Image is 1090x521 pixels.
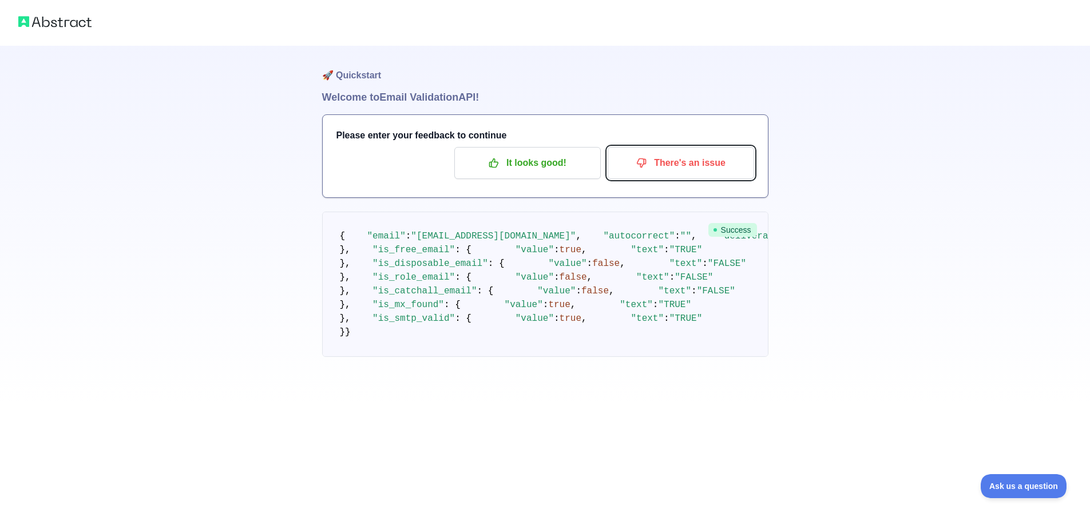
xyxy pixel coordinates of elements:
span: "text" [631,245,664,255]
span: : [554,313,560,324]
span: "value" [548,258,586,269]
span: : [702,258,708,269]
span: "value" [516,272,554,283]
span: : [653,300,659,310]
span: "TRUE" [658,300,691,310]
span: : [587,258,593,269]
span: , [587,272,593,283]
span: "text" [631,313,664,324]
span: "is_disposable_email" [372,258,488,269]
button: There's an issue [608,147,754,179]
span: : [576,286,581,296]
span: "email" [367,231,406,241]
span: : { [455,313,471,324]
span: "FALSE" [708,258,746,269]
span: false [581,286,609,296]
span: false [592,258,620,269]
span: : { [488,258,505,269]
span: "is_free_email" [372,245,455,255]
span: : [664,313,669,324]
span: , [570,300,576,310]
h1: 🚀 Quickstart [322,46,768,89]
span: "autocorrect" [603,231,675,241]
span: true [560,245,581,255]
span: : [543,300,549,310]
span: "text" [658,286,691,296]
span: , [691,231,697,241]
button: It looks good! [454,147,601,179]
span: "text" [669,258,703,269]
span: true [560,313,581,324]
span: "FALSE" [675,272,713,283]
span: : [554,245,560,255]
span: Success [708,223,757,237]
span: : [406,231,411,241]
span: false [560,272,587,283]
span: "FALSE" [697,286,735,296]
span: , [609,286,615,296]
img: Abstract logo [18,14,92,30]
span: "value" [505,300,543,310]
span: : [669,272,675,283]
span: : { [444,300,461,310]
span: "is_smtp_valid" [372,313,455,324]
span: , [581,245,587,255]
span: : [554,272,560,283]
span: "text" [636,272,669,283]
span: "is_mx_found" [372,300,444,310]
p: It looks good! [463,153,592,173]
span: "value" [537,286,576,296]
iframe: Toggle Customer Support [981,474,1067,498]
span: , [620,258,625,269]
span: , [581,313,587,324]
span: "value" [516,245,554,255]
span: : [664,245,669,255]
p: There's an issue [616,153,746,173]
span: "text" [620,300,653,310]
span: "is_catchall_email" [372,286,477,296]
span: : [675,231,680,241]
span: "is_role_email" [372,272,455,283]
h3: Please enter your feedback to continue [336,129,754,142]
h1: Welcome to Email Validation API! [322,89,768,105]
span: "value" [516,313,554,324]
span: "TRUE" [669,313,703,324]
span: : { [455,272,471,283]
span: "deliverability" [719,231,807,241]
span: : [691,286,697,296]
span: "" [680,231,691,241]
span: "TRUE" [669,245,703,255]
span: { [340,231,346,241]
span: : { [477,286,494,296]
span: , [576,231,581,241]
span: : { [455,245,471,255]
span: true [548,300,570,310]
span: "[EMAIL_ADDRESS][DOMAIN_NAME]" [411,231,576,241]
